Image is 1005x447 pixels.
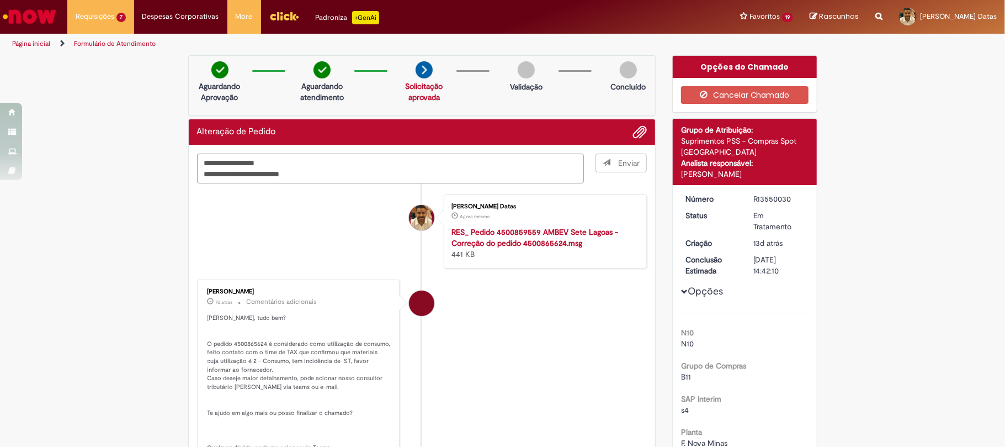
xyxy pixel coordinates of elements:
[819,11,859,22] span: Rascunhos
[753,238,805,249] div: 19/09/2025 11:00:47
[518,61,535,78] img: img-circle-grey.png
[460,213,490,220] span: Agora mesmo
[632,125,647,139] button: Adicionar anexos
[673,56,817,78] div: Opções do Chamado
[416,61,433,78] img: arrow-next.png
[236,11,253,22] span: More
[216,299,233,306] span: 7d atrás
[269,8,299,24] img: click_logo_yellow_360x200.png
[74,39,156,48] a: Formulário de Atendimento
[753,254,805,276] div: [DATE] 14:42:10
[681,169,809,180] div: [PERSON_NAME]
[409,291,434,316] div: Fátima Aparecida Mendes Pedreira
[247,297,317,307] small: Comentários adicionais
[681,405,689,415] span: s4
[12,39,50,48] a: Página inicial
[451,227,635,260] div: 441 KB
[409,205,434,230] div: Jefferson Pereira Datas
[920,12,997,21] span: [PERSON_NAME] Datas
[681,394,721,404] b: SAP Interim
[753,193,805,204] div: R13550030
[451,203,635,210] div: [PERSON_NAME] Datas
[753,238,783,248] span: 13d atrás
[681,361,746,371] b: Grupo de Compras
[142,11,219,22] span: Despesas Corporativas
[8,34,662,54] ul: Trilhas de página
[76,11,114,22] span: Requisições
[295,81,349,103] p: Aguardando atendimento
[451,227,618,248] a: RES_ Pedido 4500859559 AMBEV Sete Lagoas - Correção do pedido 4500865624.msg
[211,61,228,78] img: check-circle-green.png
[753,210,805,232] div: Em Tratamento
[681,427,702,437] b: Planta
[749,11,780,22] span: Favoritos
[405,81,443,102] a: Solicitação aprovada
[1,6,58,28] img: ServiceNow
[681,157,809,169] div: Analista responsável:
[677,210,745,221] dt: Status
[620,61,637,78] img: img-circle-grey.png
[677,193,745,204] dt: Número
[316,11,379,24] div: Padroniza
[116,13,126,22] span: 7
[681,124,809,135] div: Grupo de Atribuição:
[208,288,391,295] div: [PERSON_NAME]
[510,81,543,92] p: Validação
[197,127,276,137] h2: Alteração de Pedido Histórico de tíquete
[753,238,783,248] time: 19/09/2025 11:00:47
[677,254,745,276] dt: Conclusão Estimada
[197,154,584,184] textarea: Digite sua mensagem aqui...
[610,81,646,92] p: Concluído
[352,11,379,24] p: +GenAi
[313,61,331,78] img: check-circle-green.png
[677,238,745,249] dt: Criação
[681,135,809,157] div: Suprimentos PSS - Compras Spot [GEOGRAPHIC_DATA]
[193,81,247,103] p: Aguardando Aprovação
[782,13,793,22] span: 19
[216,299,233,306] time: 25/09/2025 08:56:04
[810,12,859,22] a: Rascunhos
[681,86,809,104] button: Cancelar Chamado
[681,339,694,349] span: N10
[681,328,694,338] b: N10
[681,372,691,382] span: B11
[460,213,490,220] time: 01/10/2025 15:41:20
